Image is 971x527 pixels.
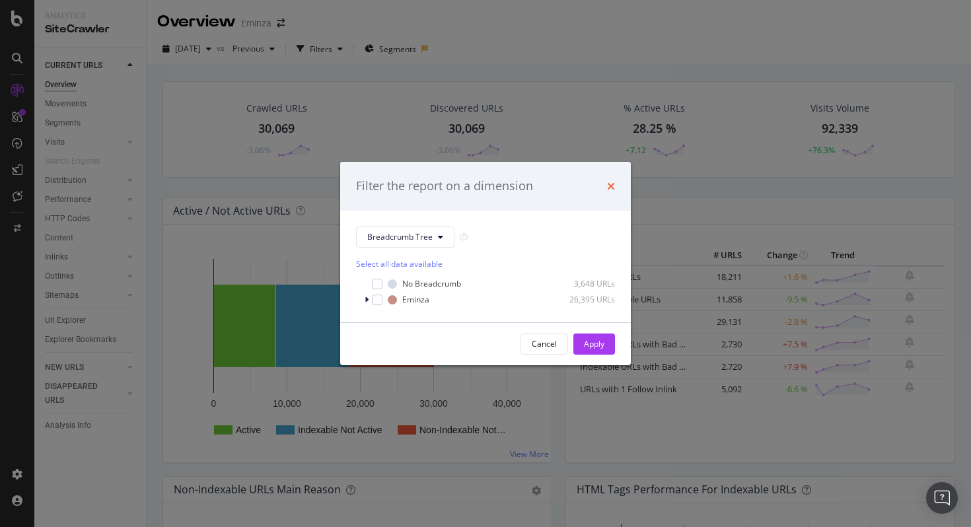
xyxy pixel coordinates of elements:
div: Open Intercom Messenger [926,482,958,514]
span: Breadcrumb Tree [367,231,433,242]
div: No Breadcrumb [402,278,461,289]
button: Cancel [521,334,568,355]
div: modal [340,162,631,365]
button: Breadcrumb Tree [356,227,454,248]
div: times [607,178,615,195]
div: Filter the report on a dimension [356,178,533,195]
div: Apply [584,338,604,349]
div: 26,395 URLs [550,294,615,305]
div: Cancel [532,338,557,349]
button: Apply [573,334,615,355]
div: 3,648 URLs [550,278,615,289]
div: Select all data available [356,258,615,269]
div: Eminza [402,294,429,305]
